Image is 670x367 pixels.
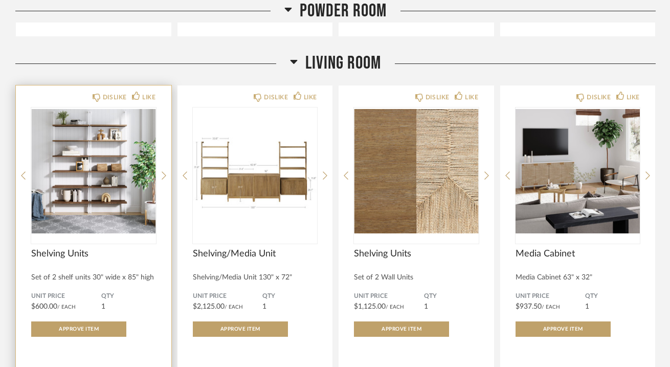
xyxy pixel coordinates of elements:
span: Approve Item [220,327,260,332]
button: Approve Item [354,321,449,337]
div: 0 [193,107,318,235]
div: 2 [354,107,479,235]
span: $1,125.00 [354,303,386,310]
button: Approve Item [516,321,611,337]
span: / Each [542,305,560,310]
span: QTY [585,292,640,300]
span: 1 [585,303,589,310]
span: $2,125.00 [193,303,225,310]
img: undefined [31,107,156,235]
span: Living Room [305,52,381,74]
div: 2 [516,107,640,235]
div: LIKE [465,92,478,102]
div: DISLIKE [264,92,288,102]
span: QTY [424,292,479,300]
img: undefined [516,107,640,235]
span: Shelving Units [31,248,156,260]
span: / Each [386,305,404,310]
span: Shelving Units [354,248,479,260]
span: 1 [262,303,266,310]
span: / Each [225,305,243,310]
img: undefined [354,107,479,235]
span: QTY [262,292,317,300]
div: DISLIKE [587,92,611,102]
span: Approve Item [382,327,421,332]
span: $600.00 [31,303,57,310]
span: Unit Price [354,292,424,300]
span: Shelving/Media Unit [193,248,318,260]
span: Unit Price [516,292,586,300]
button: Approve Item [193,321,288,337]
div: Media Cabinet 63" x 32" [516,273,640,282]
span: / Each [57,305,76,310]
span: 1 [101,303,105,310]
span: $937.50 [516,303,542,310]
div: Set of 2 shelf units 30" wide x 85" high [31,273,156,282]
div: DISLIKE [103,92,127,102]
img: undefined [193,107,318,235]
span: Approve Item [59,327,99,332]
div: LIKE [142,92,155,102]
span: Media Cabinet [516,248,640,260]
div: Shelving/Media Unit 130" x 72" [193,273,318,282]
div: DISLIKE [426,92,450,102]
span: Approve Item [543,327,583,332]
span: QTY [101,292,156,300]
div: LIKE [627,92,640,102]
button: Approve Item [31,321,126,337]
div: 0 [31,107,156,235]
div: LIKE [304,92,317,102]
span: Unit Price [31,292,101,300]
span: 1 [424,303,428,310]
span: Unit Price [193,292,263,300]
div: Set of 2 Wall Units [354,273,479,282]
